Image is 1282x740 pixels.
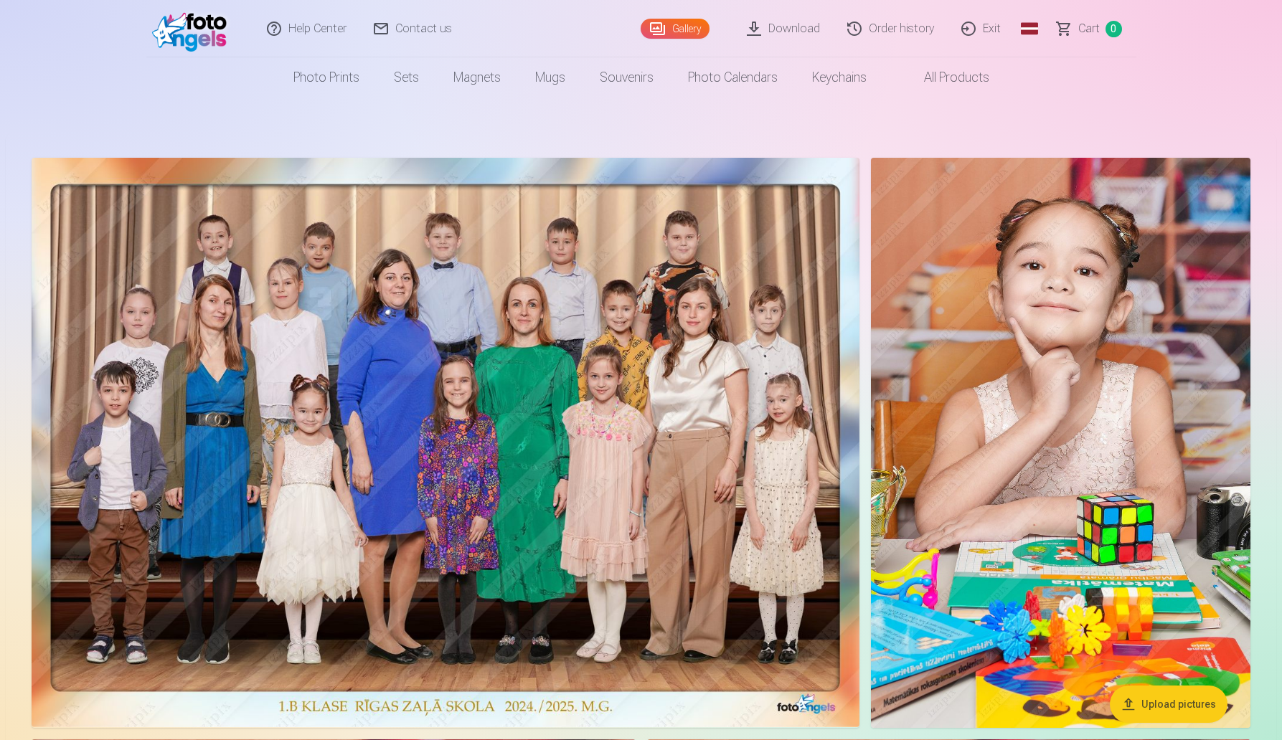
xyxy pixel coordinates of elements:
font: All products [924,70,989,85]
font: Keychains [812,70,867,85]
img: /fa1 [152,6,235,52]
font: Magnets [453,70,501,85]
a: Photo calendars [671,57,795,98]
font: Exit [983,22,1001,35]
a: Magnets [436,57,518,98]
a: All products [884,57,1007,98]
a: Sets [377,57,436,98]
a: Gallery [641,19,710,39]
font: Photo calendars [688,70,778,85]
button: Upload pictures [1110,686,1227,723]
font: Photo prints [293,70,359,85]
a: Souvenirs [583,57,671,98]
font: Order history [869,22,934,35]
font: Sets [394,70,419,85]
font: Gallery [672,23,701,34]
font: Upload pictures [1141,698,1216,710]
a: Photo prints [276,57,377,98]
font: Souvenirs [600,70,654,85]
a: Mugs [518,57,583,98]
font: Mugs [535,70,565,85]
a: Keychains [795,57,884,98]
font: Help Center [288,22,347,35]
font: Download [768,22,820,35]
font: Contact us [395,22,452,35]
font: Cart [1078,22,1100,35]
font: 0 [1111,23,1116,34]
